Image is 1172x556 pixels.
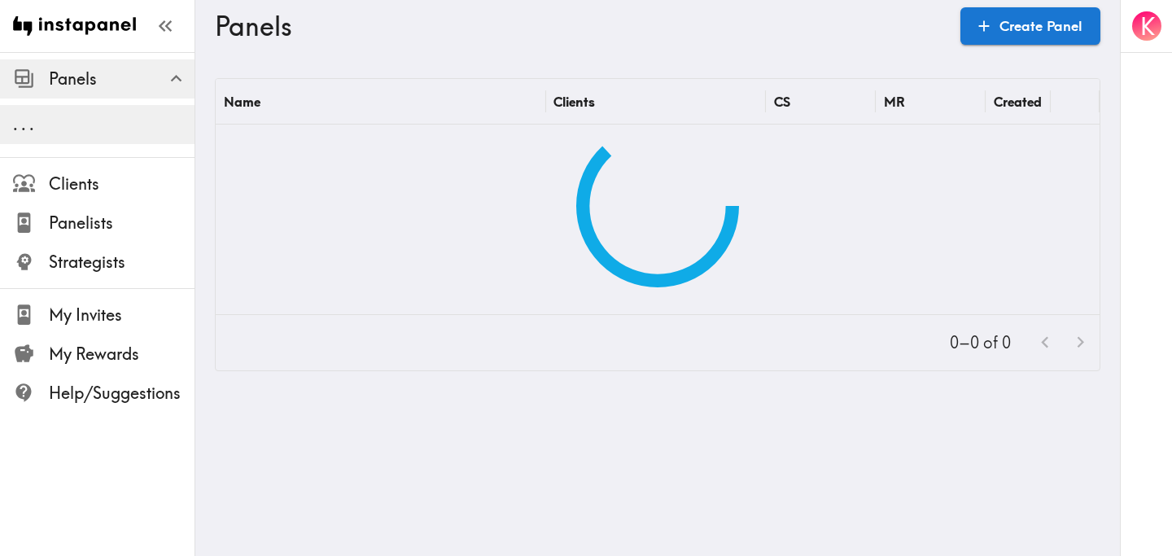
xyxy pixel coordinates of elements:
span: Clients [49,173,195,195]
span: . [29,114,34,134]
div: MR [884,94,905,110]
a: Create Panel [960,7,1100,45]
span: My Invites [49,304,195,326]
div: Clients [553,94,595,110]
span: Help/Suggestions [49,382,195,405]
span: K [1140,12,1155,41]
h3: Panels [215,11,947,42]
span: . [13,114,18,134]
span: Strategists [49,251,195,274]
span: . [21,114,26,134]
div: Name [224,94,260,110]
span: My Rewards [49,343,195,366]
span: Panelists [49,212,195,234]
div: Created [994,94,1042,110]
span: Panels [49,68,195,90]
button: K [1130,10,1163,42]
p: 0–0 of 0 [950,331,1011,354]
div: CS [774,94,790,110]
